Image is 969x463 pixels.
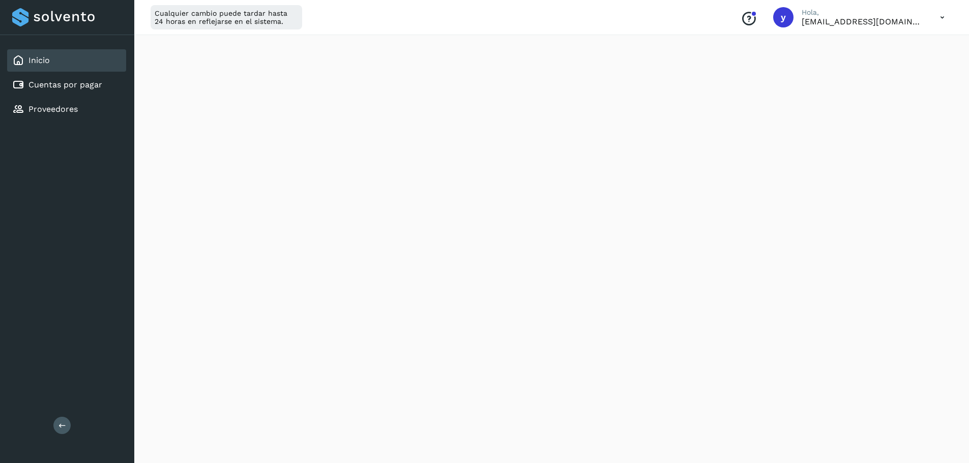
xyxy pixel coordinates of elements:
[802,17,924,26] p: ycordova@rad-logistics.com
[7,98,126,120] div: Proveedores
[28,80,102,89] a: Cuentas por pagar
[802,8,924,17] p: Hola,
[7,74,126,96] div: Cuentas por pagar
[28,104,78,114] a: Proveedores
[7,49,126,72] div: Inicio
[151,5,302,29] div: Cualquier cambio puede tardar hasta 24 horas en reflejarse en el sistema.
[28,55,50,65] a: Inicio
